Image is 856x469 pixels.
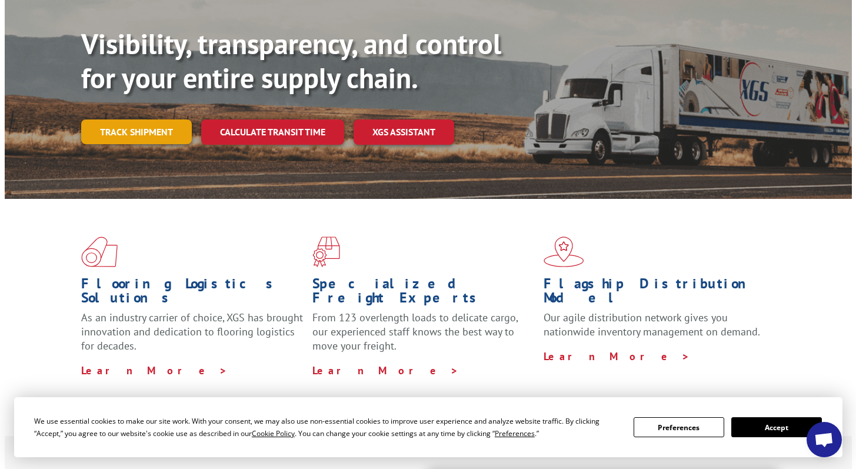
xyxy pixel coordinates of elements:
[81,311,303,352] span: As an industry carrier of choice, XGS has brought innovation and dedication to flooring logistics...
[81,364,228,377] a: Learn More >
[634,417,724,437] button: Preferences
[201,119,344,145] a: Calculate transit time
[544,311,760,338] span: Our agile distribution network gives you nationwide inventory management on demand.
[544,237,584,267] img: xgs-icon-flagship-distribution-model-red
[252,428,295,438] span: Cookie Policy
[312,277,535,311] h1: Specialized Freight Experts
[312,311,535,363] p: From 123 overlength loads to delicate cargo, our experienced staff knows the best way to move you...
[14,397,842,457] div: Cookie Consent Prompt
[81,237,118,267] img: xgs-icon-total-supply-chain-intelligence-red
[807,422,842,457] div: Open chat
[731,417,822,437] button: Accept
[81,25,501,96] b: Visibility, transparency, and control for your entire supply chain.
[34,415,619,440] div: We use essential cookies to make our site work. With your consent, we may also use non-essential ...
[81,119,192,144] a: Track shipment
[495,428,535,438] span: Preferences
[544,277,766,311] h1: Flagship Distribution Model
[544,350,690,363] a: Learn More >
[81,277,304,311] h1: Flooring Logistics Solutions
[312,364,459,377] a: Learn More >
[354,119,454,145] a: XGS ASSISTANT
[312,237,340,267] img: xgs-icon-focused-on-flooring-red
